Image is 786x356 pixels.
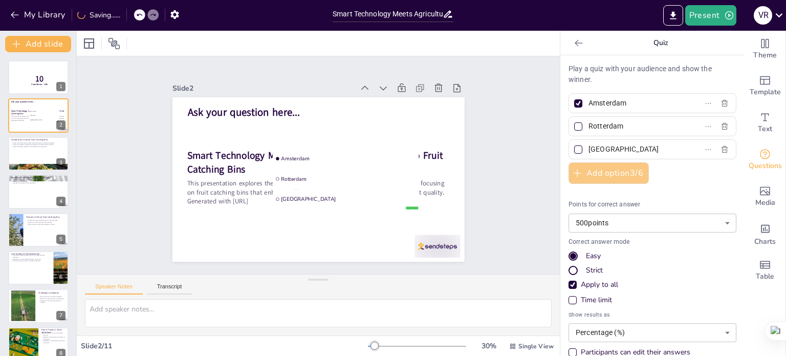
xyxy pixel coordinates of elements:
[745,215,785,252] div: Add charts and graphs
[26,223,65,225] p: GPS tracking for optimized collection routes.
[745,178,785,215] div: Add images, graphics, shapes or video
[41,340,65,343] p: Emphasis on sustainability will drive innovation.
[41,332,65,336] p: Advancements in AI and machine learning.
[753,50,777,61] span: Theme
[745,141,785,178] div: Get real-time input from your audience
[8,137,69,171] div: 3
[41,336,65,340] p: Robotics will enhance automation in agriculture.
[11,176,65,179] p: Benefits of Smart Technology in Agriculture
[569,200,736,210] p: Points for correct answer
[188,105,300,119] span: Ask your question here...
[31,119,59,120] span: [GEOGRAPHIC_DATA]
[38,296,65,298] p: High initial costs can deter adoption.
[569,251,736,261] div: Easy
[11,179,65,181] p: Increased efficiency in farming operations.
[281,175,417,182] span: Rotterdam
[745,31,785,68] div: Change the overall theme
[11,182,65,184] p: Improved crop yield and sustainability.
[569,280,736,290] div: Apply to all
[26,219,65,221] p: Automatic weight measurement for accurate data.
[26,215,65,218] p: Features of Smart Fruit Catching Bins
[745,104,785,141] div: Add text boxes
[569,323,736,342] div: Percentage (%)
[758,123,772,135] span: Text
[569,64,736,85] p: Play a quiz with your audience and show the winner.
[663,5,683,26] button: Export to PowerPoint
[11,253,51,256] p: Case Studies of Implementation
[581,295,612,305] div: Time limit
[11,255,51,258] p: Successful implementations lead to increased harvest efficiency.
[5,36,71,52] button: Add slide
[588,119,684,134] input: Option 2
[750,87,781,98] span: Template
[569,162,649,184] button: Add option3/6
[11,180,65,182] p: Reduction in labor costs.
[8,251,69,285] div: 6
[11,115,65,119] p: This presentation explores the innovative use of smart technology in agriculture, focusing on fru...
[56,273,65,282] div: 6
[281,155,417,162] span: Amsterdam
[11,260,51,262] p: Enhanced quality control in harvest processes.
[8,98,69,132] div: 2
[581,280,618,290] div: Apply to all
[588,142,684,157] input: Option 3
[586,265,603,276] div: Strict
[11,258,51,260] p: Reduction in fruit spoilage through monitoring.
[476,341,501,351] div: 30 %
[56,311,65,320] div: 7
[518,342,554,350] span: Single View
[745,252,785,289] div: Add a table
[756,271,774,282] span: Table
[755,197,775,208] span: Media
[8,213,69,247] div: 5
[38,298,65,300] p: Need for technical training and support.
[8,7,70,23] button: My Library
[187,149,443,176] strong: Smart Technology Meets Agriculture: A Deep Dive into Fruit Catching Bins
[745,68,785,104] div: Add ready made slides
[41,328,65,334] p: Future Trends in Smart Agriculture
[108,37,120,50] span: Position
[685,5,736,26] button: Present
[754,5,772,26] button: v r
[56,235,65,244] div: 5
[11,145,65,148] p: Smart technology supports sustainable farming practices.
[8,60,69,94] div: 1
[38,300,65,303] p: Integration with existing practices is complex.
[77,10,120,20] div: Saving......
[31,111,59,112] span: Amsterdam
[8,175,69,208] div: 4
[11,142,65,144] p: Smart fruit catching bins utilize advanced sensors and IoT technology.
[172,83,354,93] div: Slide 2
[187,179,450,197] p: This presentation explores the innovative use of smart technology in agriculture, focusing on fru...
[586,251,601,261] div: Easy
[281,196,417,203] span: [GEOGRAPHIC_DATA]
[11,144,65,146] p: Smart bins optimize collection processes and provide real-time data.
[11,138,65,141] p: Introduction to Smart Fruit Catching Bins
[56,197,65,206] div: 4
[56,158,65,167] div: 3
[147,283,192,295] button: Transcript
[569,295,736,305] div: Time limit
[8,289,69,323] div: 7
[11,100,34,103] span: Ask your question here...
[187,197,450,206] p: Generated with [URL]
[31,83,48,86] span: Countdown - title
[38,291,65,295] p: Challenges in Adoption
[754,6,772,25] div: v r
[56,120,65,130] div: 2
[35,73,43,85] span: 10
[85,283,143,295] button: Speaker Notes
[11,109,64,115] strong: Smart Technology Meets Agriculture: A Deep Dive into Fruit Catching Bins
[569,310,736,319] span: Show results as
[31,115,59,116] span: Rotterdam
[81,341,368,351] div: Slide 2 / 11
[333,7,443,22] input: Insert title
[569,238,736,247] p: Correct answer mode
[754,236,776,247] span: Charts
[569,214,736,233] div: 500 points
[749,160,782,172] span: Questions
[56,82,65,91] div: 1
[11,119,65,121] p: Generated with [URL]
[588,96,684,111] input: Option 1
[587,31,734,55] p: Quiz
